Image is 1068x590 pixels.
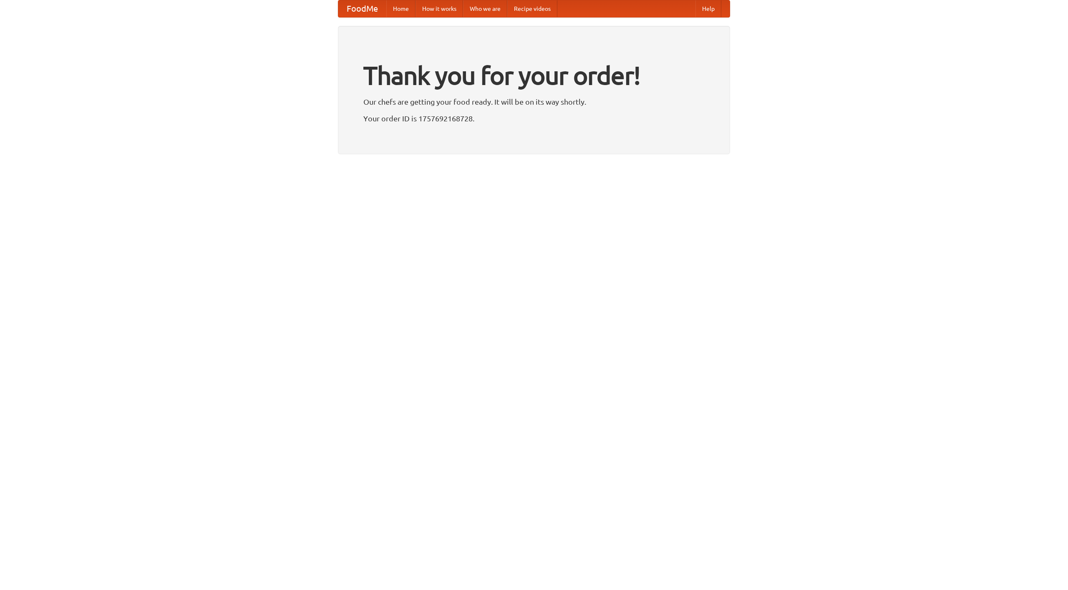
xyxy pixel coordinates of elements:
h1: Thank you for your order! [363,55,705,95]
a: Home [386,0,416,17]
p: Your order ID is 1757692168728. [363,112,705,125]
a: Recipe videos [507,0,557,17]
a: How it works [416,0,463,17]
a: Who we are [463,0,507,17]
p: Our chefs are getting your food ready. It will be on its way shortly. [363,95,705,108]
a: FoodMe [338,0,386,17]
a: Help [695,0,721,17]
